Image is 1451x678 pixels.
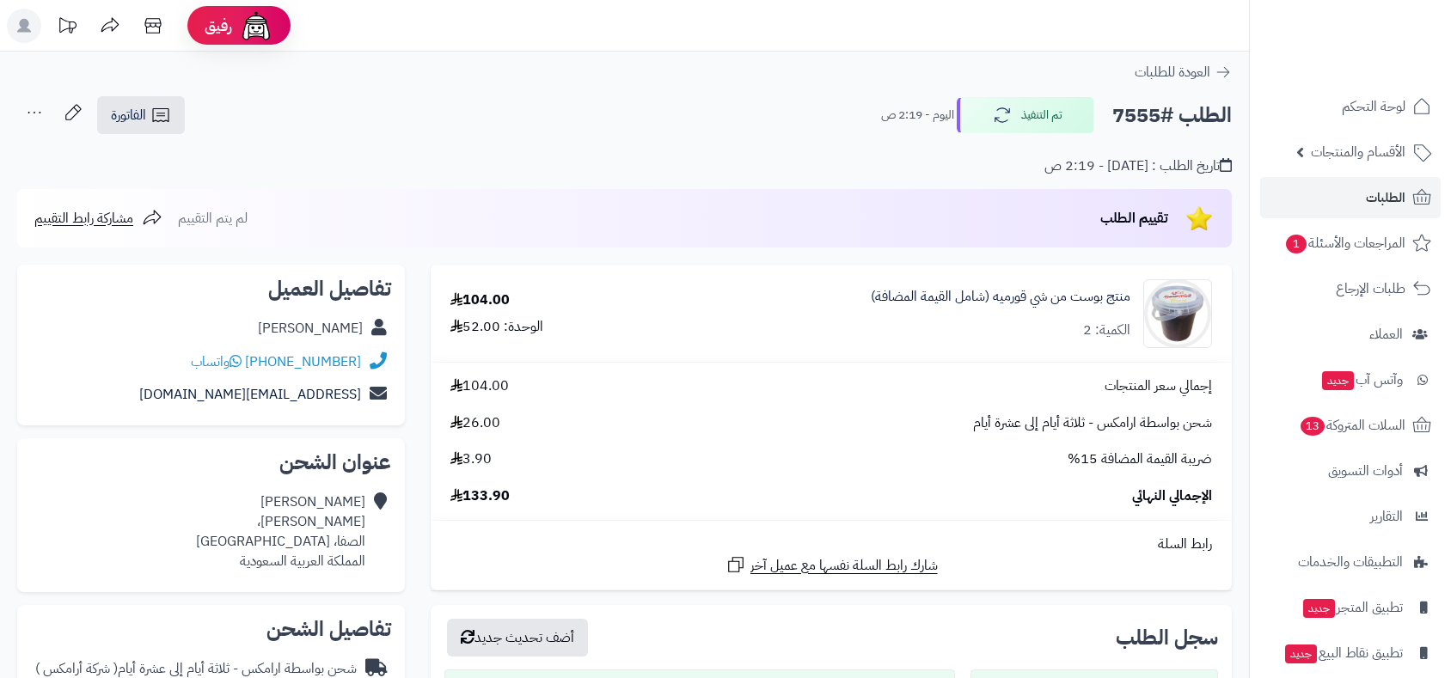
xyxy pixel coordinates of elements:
[239,9,273,43] img: ai-face.png
[1286,235,1307,253] span: 1
[1301,596,1403,620] span: تطبيق المتجر
[1116,627,1218,648] h3: سجل الطلب
[1283,641,1403,665] span: تطبيق نقاط البيع
[139,384,361,405] a: [EMAIL_ADDRESS][DOMAIN_NAME]
[1260,177,1441,218] a: الطلبات
[1366,186,1405,210] span: الطلبات
[1301,417,1325,436] span: 13
[1260,86,1441,127] a: لوحة التحكم
[450,413,500,433] span: 26.00
[1299,413,1405,437] span: السلات المتروكة
[1100,208,1168,229] span: تقييم الطلب
[1285,644,1317,663] span: جديد
[1260,496,1441,537] a: التقارير
[1311,140,1405,164] span: الأقسام والمنتجات
[1260,314,1441,355] a: العملاء
[450,376,509,396] span: 104.00
[1303,599,1335,618] span: جديد
[1144,279,1211,348] img: 1717173535-586959C5-429A-44EA-B5B7-8D1AFA81DF0F-90x90.JPEG
[1260,223,1441,264] a: المراجعات والأسئلة1
[973,413,1212,433] span: شحن بواسطة ارامكس - ثلاثة أيام إلى عشرة أيام
[196,492,365,571] div: [PERSON_NAME] [PERSON_NAME]، الصفا، [GEOGRAPHIC_DATA] المملكة العربية السعودية
[258,319,363,339] div: [PERSON_NAME]
[438,534,1225,554] div: رابط السلة
[46,9,89,47] a: تحديثات المنصة
[1260,541,1441,583] a: التطبيقات والخدمات
[34,208,162,229] a: مشاركة رابط التقييم
[1260,450,1441,492] a: أدوات التسويق
[1068,449,1212,469] span: ضريبة القيمة المضافة 15%
[1342,95,1405,119] span: لوحة التحكم
[1260,359,1441,400] a: وآتس آبجديد
[1369,322,1403,346] span: العملاء
[1260,268,1441,309] a: طلبات الإرجاع
[750,556,938,576] span: شارك رابط السلة نفسها مع عميل آخر
[1284,231,1405,255] span: المراجعات والأسئلة
[1334,48,1435,84] img: logo-2.png
[1320,368,1403,392] span: وآتس آب
[245,351,361,372] a: [PHONE_NUMBER]
[1135,62,1210,82] span: العودة للطلبات
[34,208,133,229] span: مشاركة رابط التقييم
[1260,632,1441,674] a: تطبيق نقاط البيعجديد
[97,96,185,134] a: الفاتورة
[205,15,232,36] span: رفيق
[957,97,1094,133] button: تم التنفيذ
[1260,405,1441,446] a: السلات المتروكة13
[450,317,543,337] div: الوحدة: 52.00
[1260,587,1441,628] a: تطبيق المتجرجديد
[450,486,510,506] span: 133.90
[178,208,248,229] span: لم يتم التقييم
[1370,504,1403,528] span: التقارير
[31,452,391,473] h2: عنوان الشحن
[31,619,391,639] h2: تفاصيل الشحن
[1112,98,1232,133] h2: الطلب #7555
[450,449,492,469] span: 3.90
[191,351,242,372] a: واتساب
[1322,371,1354,390] span: جديد
[871,287,1130,307] a: منتج بوست من شي قورميه (شامل القيمة المضافة)
[450,290,510,310] div: 104.00
[31,278,391,299] h2: تفاصيل العميل
[1132,486,1212,506] span: الإجمالي النهائي
[1328,459,1403,483] span: أدوات التسويق
[1105,376,1212,396] span: إجمالي سعر المنتجات
[725,554,938,576] a: شارك رابط السلة نفسها مع عميل آخر
[1135,62,1232,82] a: العودة للطلبات
[1298,550,1403,574] span: التطبيقات والخدمات
[447,619,588,657] button: أضف تحديث جديد
[1336,277,1405,301] span: طلبات الإرجاع
[881,107,954,124] small: اليوم - 2:19 ص
[1044,156,1232,176] div: تاريخ الطلب : [DATE] - 2:19 ص
[1083,321,1130,340] div: الكمية: 2
[111,105,146,125] span: الفاتورة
